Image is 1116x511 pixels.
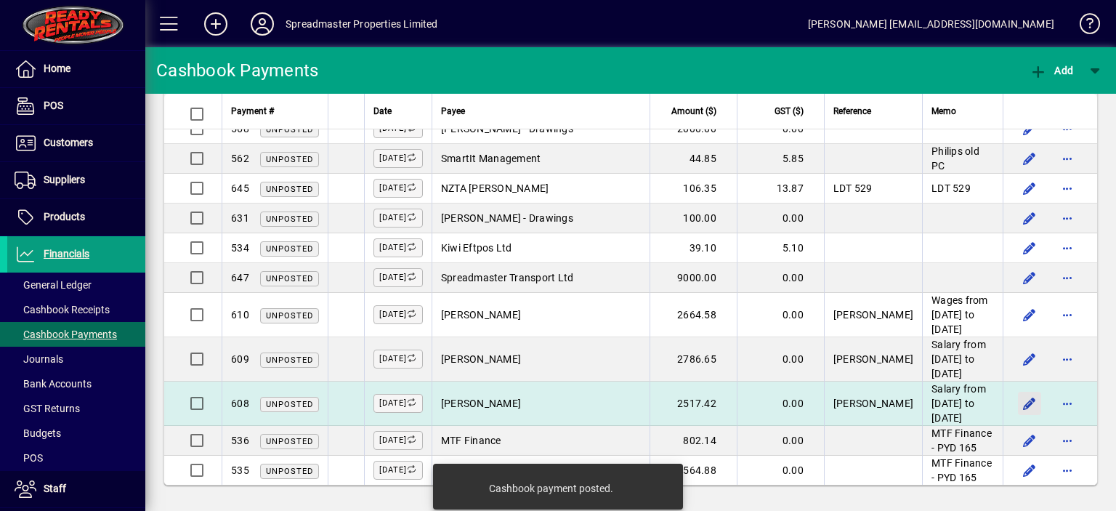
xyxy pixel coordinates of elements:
[441,212,573,224] span: [PERSON_NAME] - Drawings
[7,199,145,236] a: Products
[7,347,145,371] a: Journals
[44,137,93,148] span: Customers
[1056,206,1079,230] button: More options
[266,155,313,164] span: Unposted
[15,329,117,340] span: Cashbook Payments
[231,272,249,283] span: 647
[44,211,85,222] span: Products
[7,273,145,297] a: General Ledger
[286,12,437,36] div: Spreadmaster Properties Limited
[373,103,392,119] span: Date
[7,396,145,421] a: GST Returns
[737,174,824,204] td: 13.87
[44,100,63,111] span: POS
[373,209,423,228] label: [DATE]
[931,294,988,335] span: Wages from [DATE] to [DATE]
[1030,65,1073,76] span: Add
[441,103,465,119] span: Payee
[1018,147,1041,170] button: Edit
[15,279,92,291] span: General Ledger
[1018,206,1041,230] button: Edit
[746,103,817,119] div: GST ($)
[441,272,574,283] span: Spreadmaster Transport Ltd
[373,461,423,480] label: [DATE]
[231,353,249,365] span: 609
[15,452,43,464] span: POS
[737,263,824,293] td: 0.00
[671,103,716,119] span: Amount ($)
[231,153,249,164] span: 562
[15,353,63,365] span: Journals
[650,293,737,337] td: 2664.58
[1018,177,1041,200] button: Edit
[1056,303,1079,326] button: More options
[266,185,313,194] span: Unposted
[1056,177,1079,200] button: More options
[441,153,541,164] span: SmartIt Management
[373,268,423,287] label: [DATE]
[1056,117,1079,140] button: More options
[266,311,313,321] span: Unposted
[231,182,249,194] span: 645
[650,382,737,426] td: 2517.42
[44,483,66,494] span: Staff
[659,103,729,119] div: Amount ($)
[15,378,92,390] span: Bank Accounts
[231,242,249,254] span: 534
[231,103,319,119] div: Payment #
[231,464,249,476] span: 535
[7,371,145,396] a: Bank Accounts
[1069,3,1098,50] a: Knowledge Base
[737,382,824,426] td: 0.00
[1018,347,1041,371] button: Edit
[193,11,239,37] button: Add
[7,297,145,322] a: Cashbook Receipts
[833,309,913,321] span: [PERSON_NAME]
[441,435,501,446] span: MTF Finance
[737,426,824,456] td: 0.00
[1056,266,1079,289] button: More options
[7,322,145,347] a: Cashbook Payments
[266,355,313,365] span: Unposted
[7,421,145,446] a: Budgets
[231,212,249,224] span: 631
[1056,392,1079,415] button: More options
[441,242,512,254] span: Kiwi Eftpos Ltd
[1018,236,1041,259] button: Edit
[650,144,737,174] td: 44.85
[266,214,313,224] span: Unposted
[441,103,641,119] div: Payee
[239,11,286,37] button: Profile
[15,403,80,414] span: GST Returns
[833,353,913,365] span: [PERSON_NAME]
[931,103,994,119] div: Memo
[441,182,549,194] span: NZTA [PERSON_NAME]
[266,244,313,254] span: Unposted
[931,339,986,379] span: Salary from [DATE] to [DATE]
[1056,347,1079,371] button: More options
[931,457,992,483] span: MTF Finance - PYD 165
[1056,236,1079,259] button: More options
[266,467,313,476] span: Unposted
[650,263,737,293] td: 9000.00
[441,398,521,409] span: [PERSON_NAME]
[833,103,871,119] span: Reference
[833,182,873,194] span: LDT 529
[441,353,521,365] span: [PERSON_NAME]
[833,398,913,409] span: [PERSON_NAME]
[15,304,110,315] span: Cashbook Receipts
[7,88,145,124] a: POS
[266,400,313,409] span: Unposted
[266,125,313,134] span: Unposted
[1026,57,1077,84] button: Add
[737,144,824,174] td: 5.85
[931,427,992,454] span: MTF Finance - PYD 165
[15,427,61,439] span: Budgets
[373,431,423,450] label: [DATE]
[737,456,824,485] td: 0.00
[931,145,979,172] span: Philips old PC
[1056,429,1079,452] button: More options
[44,174,85,185] span: Suppliers
[7,471,145,507] a: Staff
[737,233,824,263] td: 5.10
